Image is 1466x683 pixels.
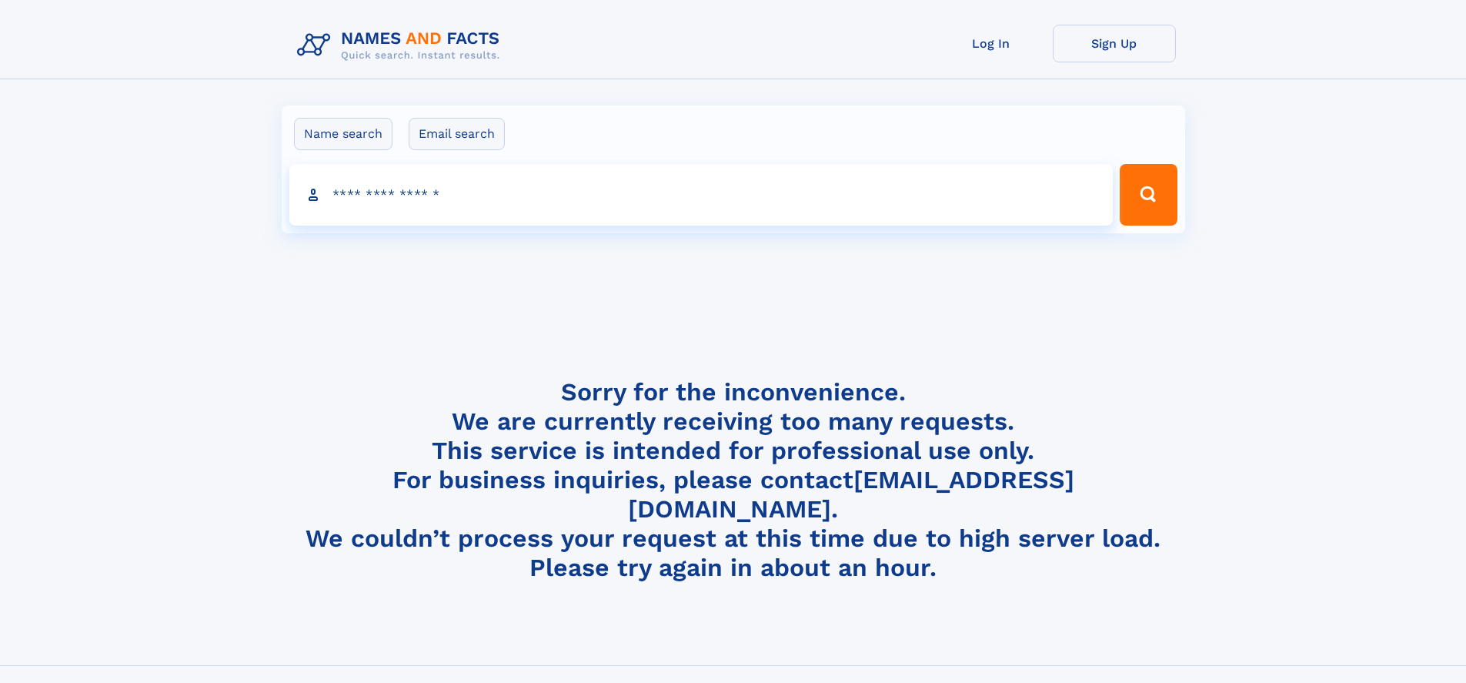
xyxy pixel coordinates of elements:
[291,377,1176,583] h4: Sorry for the inconvenience. We are currently receiving too many requests. This service is intend...
[1120,164,1177,226] button: Search Button
[289,164,1114,226] input: search input
[930,25,1053,62] a: Log In
[291,25,513,66] img: Logo Names and Facts
[294,118,392,150] label: Name search
[628,465,1074,524] a: [EMAIL_ADDRESS][DOMAIN_NAME]
[409,118,505,150] label: Email search
[1053,25,1176,62] a: Sign Up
